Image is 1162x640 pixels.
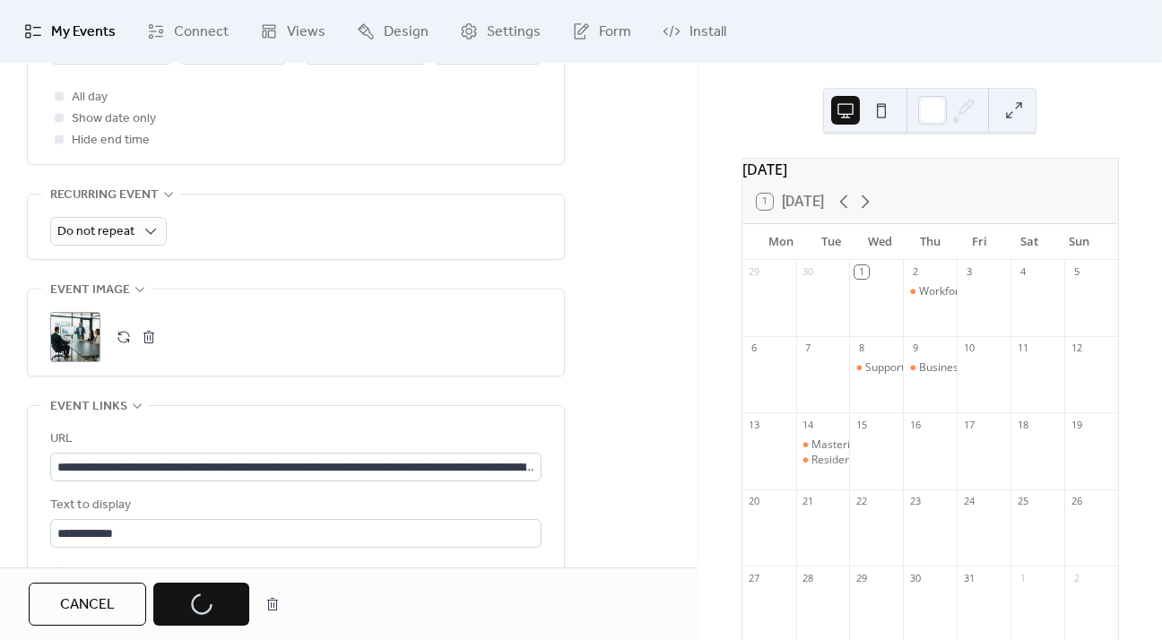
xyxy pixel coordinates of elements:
div: 7 [802,342,815,355]
span: Event links [50,396,127,418]
div: 20 [748,495,761,508]
div: 8 [854,342,868,355]
div: 6 [748,342,761,355]
div: 22 [854,495,868,508]
span: Design [384,22,429,43]
div: 27 [748,571,761,584]
a: Settings [447,7,554,56]
div: Thu [906,224,955,260]
div: 15 [854,418,868,431]
div: 2 [908,265,922,279]
div: 16 [908,418,922,431]
div: 18 [1016,418,1029,431]
a: Connect [134,7,242,56]
div: ; [50,312,100,362]
div: Resident and Accommodation Payment Fundaments (RESI101) [811,453,1122,468]
div: 14 [802,418,815,431]
a: Install [649,7,740,56]
span: Do not repeat [57,220,134,244]
div: 12 [1070,342,1083,355]
a: My Events [11,7,129,56]
div: 3 [962,265,976,279]
div: 11 [1016,342,1029,355]
button: Cancel [29,583,146,626]
div: 28 [802,571,815,584]
div: 24 [962,495,976,508]
div: Mastering the SCHADS Award (SCHA101) [796,437,850,453]
div: 10 [962,342,976,355]
div: Sat [1004,224,1054,260]
span: Cancel [60,594,115,616]
div: Wed [855,224,905,260]
span: My Events [51,22,116,43]
span: All day [72,87,108,108]
div: Fri [955,224,1004,260]
span: Views [287,22,325,43]
div: 23 [908,495,922,508]
span: Show date only [72,108,156,130]
span: Hide end time [72,130,150,151]
div: Workforce Planning Essentials (WORP101) [919,284,1129,299]
span: Connect [174,22,229,43]
div: Mon [757,224,806,260]
div: 29 [854,571,868,584]
div: 21 [802,495,815,508]
div: Sun [1054,224,1104,260]
div: URL [50,428,538,450]
div: Support at Home Essentials (HOME101) [865,360,1064,376]
span: Form [599,22,631,43]
div: 31 [962,571,976,584]
span: Recurring event [50,185,159,206]
div: [DATE] [742,159,1118,180]
div: 1 [1016,571,1029,584]
a: Form [559,7,645,56]
div: Resident and Accommodation Payment Fundaments (RESI101) [796,453,850,468]
div: 29 [748,265,761,279]
div: Text to display [50,495,538,516]
div: 13 [748,418,761,431]
div: 30 [802,265,815,279]
div: 26 [1070,495,1083,508]
div: Workforce Planning Essentials (WORP101) [903,284,957,299]
div: 1 [854,265,868,279]
div: 2 [1070,571,1083,584]
a: Design [343,7,442,56]
div: Tue [806,224,855,260]
div: 4 [1016,265,1029,279]
div: 25 [1016,495,1029,508]
span: Install [689,22,726,43]
div: 5 [1070,265,1083,279]
div: Support at Home Essentials (HOME101) [849,360,903,376]
div: Mastering the SCHADS Award (SCHA101) [811,437,1019,453]
span: Settings [487,22,541,43]
div: Business Development for Home Care & NDIS Providers (BDEV101) [903,360,957,376]
div: 17 [962,418,976,431]
span: Open in new tab [72,562,162,584]
div: 19 [1070,418,1083,431]
div: 30 [908,571,922,584]
div: 9 [908,342,922,355]
a: Views [247,7,339,56]
span: Event image [50,280,130,301]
